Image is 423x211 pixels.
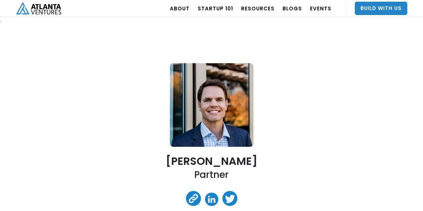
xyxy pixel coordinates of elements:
a: Build With Us [355,2,407,15]
h2: Partner [194,169,229,181]
h2: [PERSON_NAME] [166,155,257,167]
